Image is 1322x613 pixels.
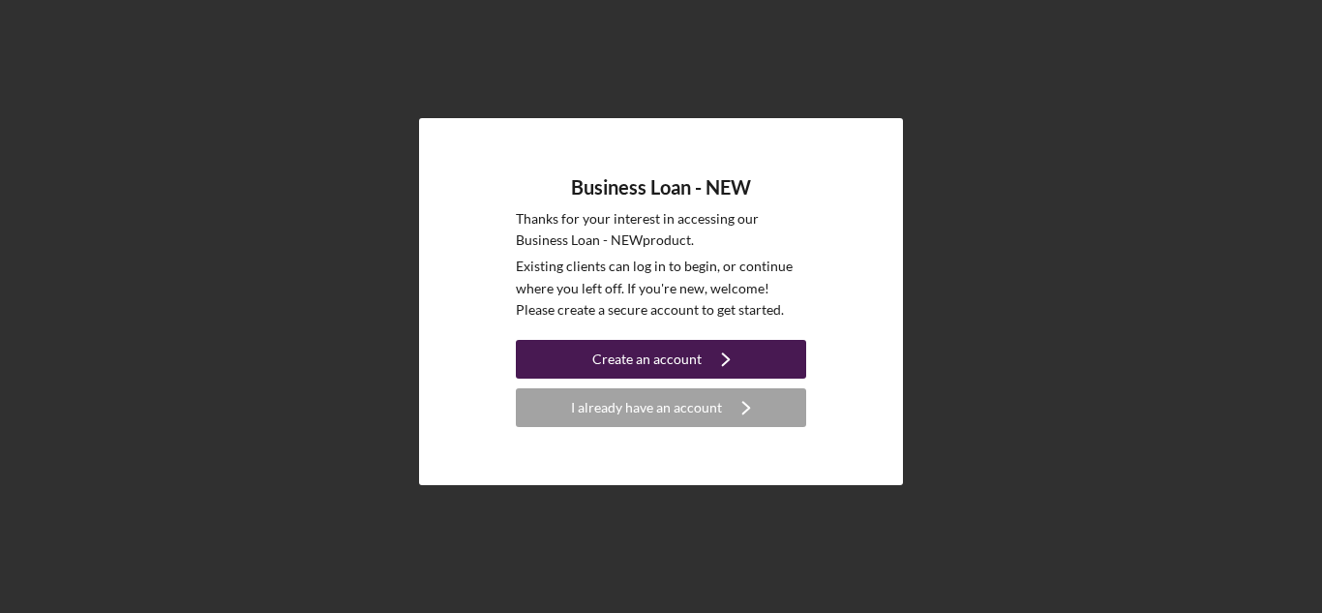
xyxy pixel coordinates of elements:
div: Create an account [592,340,702,379]
a: Create an account [516,340,806,383]
h4: Business Loan - NEW [571,176,751,199]
button: I already have an account [516,388,806,427]
p: Existing clients can log in to begin, or continue where you left off. If you're new, welcome! Ple... [516,256,806,321]
p: Thanks for your interest in accessing our Business Loan - NEW product. [516,208,806,252]
button: Create an account [516,340,806,379]
div: I already have an account [571,388,722,427]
